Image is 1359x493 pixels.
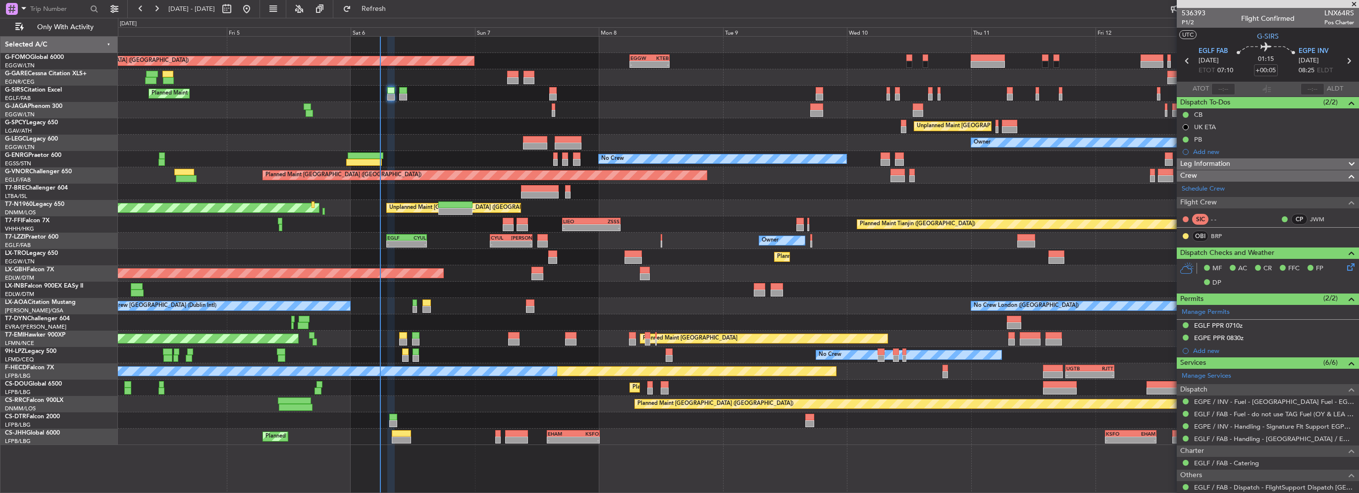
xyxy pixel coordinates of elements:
[389,200,552,215] div: Unplanned Maint [GEOGRAPHIC_DATA] ([GEOGRAPHIC_DATA])
[1096,27,1220,36] div: Fri 12
[1316,264,1323,274] span: FP
[407,241,426,247] div: -
[1182,18,1205,27] span: P1/2
[5,283,83,289] a: LX-INBFalcon 900EX EASy II
[1211,215,1233,224] div: - -
[1323,293,1338,303] span: (2/2)
[1194,435,1354,443] a: EGLF / FAB - Handling - [GEOGRAPHIC_DATA] / EGLF / FAB
[5,209,36,216] a: DNMM/LOS
[5,103,28,109] span: G-JAGA
[1066,372,1090,378] div: -
[1211,232,1233,241] a: BRP
[777,249,842,264] div: Planned Maint Dusseldorf
[563,225,591,231] div: -
[5,316,27,322] span: T7-DYN
[5,438,31,445] a: LFPB/LBG
[5,242,31,249] a: EGLF/FAB
[1241,13,1295,24] div: Flight Confirmed
[1182,371,1231,381] a: Manage Services
[630,55,649,61] div: EGGW
[265,168,421,183] div: Planned Maint [GEOGRAPHIC_DATA] ([GEOGRAPHIC_DATA])
[1323,97,1338,107] span: (2/2)
[1323,357,1338,368] span: (6/6)
[1192,231,1208,242] div: OBI
[1194,459,1259,467] a: EGLF / FAB - Catering
[573,437,598,443] div: -
[5,274,34,282] a: EDLW/DTM
[5,414,26,420] span: CS-DTR
[847,27,971,36] div: Wed 10
[1212,278,1221,288] span: DP
[5,225,34,233] a: VHHH/HKG
[265,429,421,444] div: Planned Maint [GEOGRAPHIC_DATA] ([GEOGRAPHIC_DATA])
[5,218,50,224] a: T7-FFIFalcon 7X
[1180,158,1230,170] span: Leg Information
[351,27,475,36] div: Sat 6
[5,299,76,305] a: LX-AOACitation Mustang
[1194,422,1354,431] a: EGPE / INV - Handling - Signature Flt Support EGPE / INV
[5,250,58,256] a: LX-TROLegacy 650
[5,340,34,347] a: LFMN/NCE
[5,218,22,224] span: T7-FFI
[5,136,58,142] a: G-LEGCLegacy 600
[591,218,620,224] div: ZSSS
[5,95,31,102] a: EGLF/FAB
[5,120,58,126] a: G-SPCYLegacy 650
[5,176,31,184] a: EGLF/FAB
[1194,483,1354,492] a: EGLF / FAB - Dispatch - FlightSupport Dispatch [GEOGRAPHIC_DATA]
[1180,357,1206,369] span: Services
[5,348,25,354] span: 9H-LPZ
[1180,294,1203,305] span: Permits
[1324,18,1354,27] span: Pos Charter
[5,87,62,93] a: G-SIRSCitation Excel
[1258,54,1274,64] span: 01:15
[649,55,668,61] div: KTEB
[1263,264,1272,274] span: CR
[1310,215,1332,224] a: JWM
[1194,334,1244,342] div: EGPE PPR 0830z
[5,250,26,256] span: LX-TRO
[1299,47,1329,56] span: EGPE INV
[632,380,788,395] div: Planned Maint [GEOGRAPHIC_DATA] ([GEOGRAPHIC_DATA])
[1192,214,1208,225] div: SIC
[819,347,841,362] div: No Crew
[1194,135,1202,144] div: PB
[971,27,1096,36] div: Thu 11
[1194,321,1243,330] div: EGLF PPR 0710z
[1182,184,1225,194] a: Schedule Crew
[511,235,531,241] div: [PERSON_NAME]
[1106,437,1131,443] div: -
[599,27,723,36] div: Mon 8
[1180,384,1207,395] span: Dispatch
[5,54,30,60] span: G-FOMO
[5,62,35,69] a: EGGW/LTN
[227,27,351,36] div: Fri 5
[1194,123,1216,131] div: UK ETA
[1090,365,1113,371] div: RJTT
[1194,410,1354,418] a: EGLF / FAB - Fuel - do not use TAG Fuel (OY & LEA only) EGLF / FAB
[5,144,35,151] a: EGGW/LTN
[637,396,793,411] div: Planned Maint [GEOGRAPHIC_DATA] ([GEOGRAPHIC_DATA])
[407,235,426,241] div: CYUL
[1194,110,1202,119] div: CB
[5,332,24,338] span: T7-EMI
[5,397,26,403] span: CS-RRC
[5,185,25,191] span: T7-BRE
[5,267,54,273] a: LX-GBHFalcon 7X
[5,258,35,265] a: EGGW/LTN
[649,61,668,67] div: -
[917,119,1077,134] div: Unplanned Maint [GEOGRAPHIC_DATA] ([PERSON_NAME] Intl)
[1180,170,1197,182] span: Crew
[5,54,64,60] a: G-FOMOGlobal 6000
[5,372,31,380] a: LFPB/LBG
[1291,214,1307,225] div: CP
[475,27,599,36] div: Sun 7
[5,201,33,207] span: T7-N1960
[1299,66,1314,76] span: 08:25
[1199,56,1219,66] span: [DATE]
[1199,47,1228,56] span: EGLF FAB
[5,234,58,240] a: T7-LZZIPraetor 600
[5,267,27,273] span: LX-GBH
[152,86,308,101] div: Planned Maint [GEOGRAPHIC_DATA] ([GEOGRAPHIC_DATA])
[1180,197,1217,208] span: Flight Crew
